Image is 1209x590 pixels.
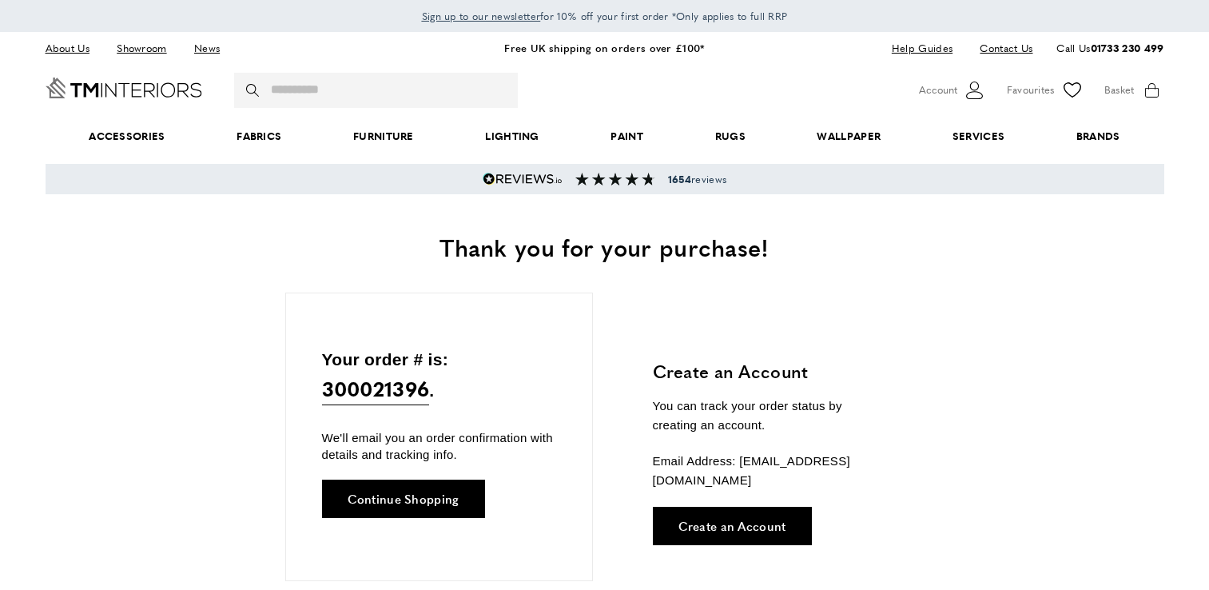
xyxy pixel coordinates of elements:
[182,38,232,59] a: News
[968,38,1032,59] a: Contact Us
[317,112,449,161] a: Furniture
[1091,40,1164,55] a: 01733 230 499
[653,397,889,435] p: You can track your order status by creating an account.
[105,38,178,59] a: Showroom
[322,346,556,406] p: Your order # is: .
[322,373,430,405] span: 300021396
[1007,78,1084,102] a: Favourites
[422,9,541,23] span: Sign up to our newsletter
[653,507,812,545] a: Create an Account
[668,173,726,185] span: reviews
[575,112,679,161] a: Paint
[678,520,786,532] span: Create an Account
[919,78,987,102] button: Customer Account
[679,112,781,161] a: Rugs
[201,112,317,161] a: Fabrics
[53,112,201,161] span: Accessories
[880,38,964,59] a: Help Guides
[1056,40,1163,57] p: Call Us
[246,73,262,108] button: Search
[46,78,202,98] a: Go to Home page
[322,429,556,463] p: We'll email you an order confirmation with details and tracking info.
[919,82,957,98] span: Account
[575,173,655,185] img: Reviews section
[439,229,769,264] span: Thank you for your purchase!
[504,40,704,55] a: Free UK shipping on orders over £100*
[653,359,889,384] h3: Create an Account
[653,452,889,490] p: Email Address: [EMAIL_ADDRESS][DOMAIN_NAME]
[422,9,788,23] span: for 10% off your first order *Only applies to full RRP
[46,38,101,59] a: About Us
[450,112,575,161] a: Lighting
[917,112,1040,161] a: Services
[348,492,459,504] span: Continue Shopping
[483,173,563,185] img: Reviews.io 5 stars
[781,112,917,161] a: Wallpaper
[1007,82,1055,98] span: Favourites
[322,480,485,518] a: Continue Shopping
[422,8,541,24] a: Sign up to our newsletter
[668,172,691,186] strong: 1654
[1040,112,1155,161] a: Brands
